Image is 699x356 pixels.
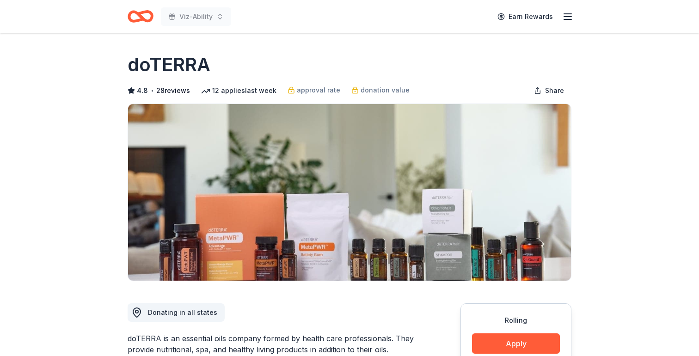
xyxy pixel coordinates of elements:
button: Share [527,81,571,100]
button: Viz-Ability [161,7,231,26]
span: Viz-Ability [179,11,213,22]
a: Earn Rewards [492,8,558,25]
div: doTERRA is an essential oils company formed by health care professionals. They provide nutritiona... [128,333,416,355]
span: • [151,87,154,94]
span: Share [545,85,564,96]
button: Apply [472,333,560,354]
h1: doTERRA [128,52,210,78]
span: Donating in all states [148,308,217,316]
span: approval rate [297,85,340,96]
a: donation value [351,85,410,96]
div: 12 applies last week [201,85,276,96]
span: 4.8 [137,85,148,96]
a: Home [128,6,153,27]
div: Rolling [472,315,560,326]
span: donation value [361,85,410,96]
img: Image for doTERRA [128,104,571,281]
button: 28reviews [156,85,190,96]
a: approval rate [288,85,340,96]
